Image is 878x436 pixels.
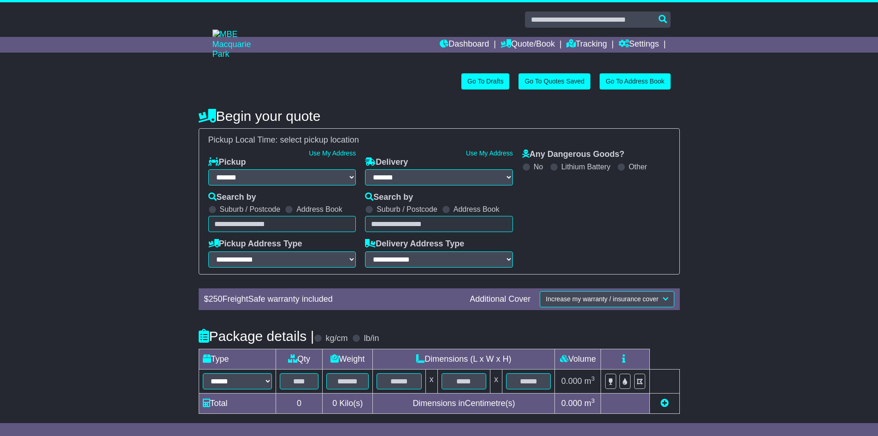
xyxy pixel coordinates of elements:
label: Pickup [208,157,246,167]
h4: Package details | [199,328,314,344]
td: x [425,369,437,393]
a: Use My Address [466,149,513,157]
sup: 3 [591,397,595,404]
a: Quote/Book [501,37,555,53]
label: Suburb / Postcode [220,205,281,214]
span: 250 [209,294,223,304]
span: Increase my warranty / insurance cover [546,295,658,303]
img: MBE Macquarie Park [212,30,268,60]
label: Delivery Address Type [365,239,464,249]
td: Dimensions (L x W x H) [373,349,555,369]
span: 0.000 [561,399,582,408]
span: select pickup location [280,135,359,144]
label: kg/cm [325,334,348,344]
div: Pickup Local Time: [204,135,675,145]
span: 0.000 [561,376,582,386]
a: Tracking [566,37,607,53]
a: Settings [619,37,659,53]
sup: 3 [591,375,595,382]
label: Suburb / Postcode [377,205,437,214]
span: m [584,376,595,386]
button: Increase my warranty / insurance cover [540,291,674,307]
label: No [534,162,543,171]
a: Go To Address Book [600,73,670,90]
label: Search by [208,192,256,203]
td: Total [199,393,276,413]
td: Type [199,349,276,369]
a: Go To Drafts [461,73,509,90]
a: Add new item [660,399,669,408]
td: Kilo(s) [323,393,373,413]
span: m [584,399,595,408]
td: Qty [276,349,323,369]
label: Pickup Address Type [208,239,302,249]
label: Lithium Battery [561,162,611,171]
td: Dimensions in Centimetre(s) [373,393,555,413]
label: lb/in [364,334,379,344]
span: 0 [332,399,337,408]
label: Address Book [454,205,500,214]
h4: Begin your quote [199,108,680,124]
label: Other [629,162,647,171]
td: 0 [276,393,323,413]
div: Additional Cover [465,294,535,305]
td: x [490,369,502,393]
td: Weight [323,349,373,369]
div: $ FreightSafe warranty included [200,294,466,305]
a: Go To Quotes Saved [519,73,590,90]
a: Use My Address [309,149,356,157]
label: Search by [365,192,413,203]
td: Volume [555,349,601,369]
label: Address Book [296,205,342,214]
a: Dashboard [440,37,489,53]
label: Delivery [365,157,408,167]
label: Any Dangerous Goods? [522,149,625,160]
